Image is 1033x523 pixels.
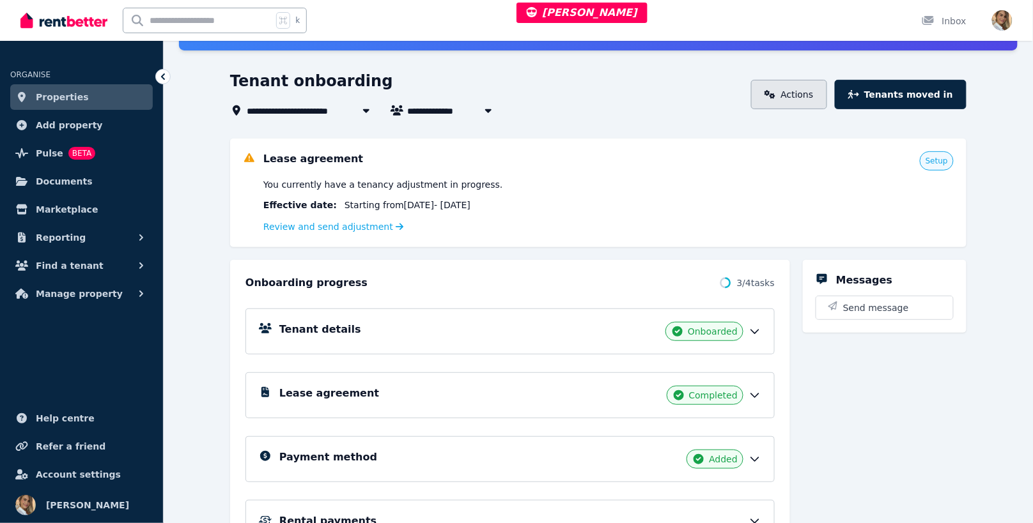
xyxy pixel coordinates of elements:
[230,71,393,91] h1: Tenant onboarding
[245,275,368,291] h2: Onboarding progress
[295,15,300,26] span: k
[527,6,637,19] span: [PERSON_NAME]
[10,281,153,307] button: Manage property
[279,322,361,337] h5: Tenant details
[36,258,104,273] span: Find a tenant
[36,230,86,245] span: Reporting
[816,296,953,319] button: Send message
[263,151,363,167] h5: Lease agreement
[68,147,95,160] span: BETA
[922,15,967,27] div: Inbox
[992,10,1013,31] img: Jodie Cartmer
[10,140,153,166] a: PulseBETA
[263,199,337,211] span: Effective date :
[10,462,153,487] a: Account settings
[36,89,89,105] span: Properties
[10,169,153,194] a: Documents
[10,112,153,138] a: Add property
[843,301,909,314] span: Send message
[835,80,967,109] button: Tenants moved in
[751,80,827,109] a: Actions
[10,225,153,250] button: Reporting
[10,434,153,459] a: Refer a friend
[926,156,948,166] span: Setup
[36,117,103,133] span: Add property
[836,273,892,288] h5: Messages
[15,495,36,515] img: Jodie Cartmer
[263,222,404,232] a: Review and send adjustment
[36,174,93,189] span: Documents
[345,199,470,211] span: Starting from [DATE] - [DATE]
[36,411,95,426] span: Help centre
[10,70,50,79] span: ORGANISE
[689,389,738,402] span: Completed
[10,406,153,431] a: Help centre
[279,450,377,465] h5: Payment method
[46,497,129,513] span: [PERSON_NAME]
[263,178,503,191] span: You currently have a tenancy adjustment in progress.
[10,197,153,222] a: Marketplace
[279,386,379,401] h5: Lease agreement
[737,277,775,289] span: 3 / 4 tasks
[10,84,153,110] a: Properties
[36,146,63,161] span: Pulse
[36,286,123,301] span: Manage property
[10,253,153,278] button: Find a tenant
[688,325,738,338] span: Onboarded
[36,439,105,454] span: Refer a friend
[36,467,121,482] span: Account settings
[20,11,107,30] img: RentBetter
[36,202,98,217] span: Marketplace
[709,453,738,466] span: Added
